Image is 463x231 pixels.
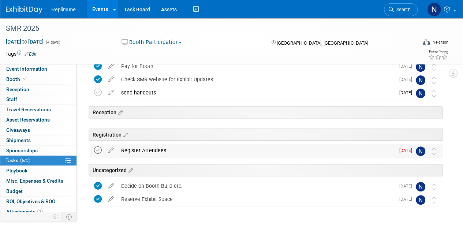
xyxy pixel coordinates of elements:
[6,137,31,143] span: Shipments
[5,38,44,45] span: [DATE] [DATE]
[428,50,448,54] div: Event Rating
[6,96,17,102] span: Staff
[416,62,425,72] img: Nicole Schaeffner
[416,89,425,98] img: Nicole Schaeffner
[416,75,425,85] img: Nicole Schaeffner
[0,156,76,165] a: Tasks67%
[0,74,76,84] a: Booth
[416,146,425,156] img: Nicole Schaeffner
[37,209,43,214] span: 1
[119,38,184,46] button: Booth Participation
[399,183,416,189] span: [DATE]
[432,90,436,97] i: Move task
[6,6,42,14] img: ExhibitDay
[423,39,430,45] img: Format-Inperson.png
[51,7,76,12] span: Replimune
[0,94,76,104] a: Staff
[0,176,76,186] a: Misc. Expenses & Credits
[21,39,28,45] span: to
[6,188,23,194] span: Budget
[0,207,76,217] a: Attachments1
[6,148,38,153] span: Sponsorships
[3,22,411,35] div: SMR 2025
[432,77,436,84] i: Move task
[105,196,117,202] a: edit
[384,3,418,16] a: Search
[6,209,43,215] span: Attachments
[6,198,55,204] span: ROI, Objectives & ROO
[276,40,368,46] span: [GEOGRAPHIC_DATA], [GEOGRAPHIC_DATA]
[117,193,395,205] div: Reserve Exhibit Space
[6,127,30,133] span: Giveaways
[399,77,416,82] span: [DATE]
[117,60,395,72] div: Pay for Booth
[0,135,76,145] a: Shipments
[6,178,63,184] span: Misc. Expenses & Credits
[0,64,76,74] a: Event Information
[6,76,29,82] span: Booth
[105,89,117,96] a: edit
[105,183,117,189] a: edit
[5,157,30,163] span: Tasks
[394,7,411,12] span: Search
[0,105,76,115] a: Travel Reservations
[399,148,416,153] span: [DATE]
[20,158,30,163] span: 67%
[6,86,29,92] span: Reception
[432,148,436,155] i: Move task
[62,212,77,221] td: Toggle Event Tabs
[25,52,37,57] a: Edit
[0,146,76,156] a: Sponsorships
[6,168,27,174] span: Playbook
[105,76,117,83] a: edit
[117,144,395,157] div: Register Attendees
[432,197,436,204] i: Move task
[127,166,133,174] a: Edit sections
[45,40,60,45] span: (4 days)
[0,125,76,135] a: Giveaways
[399,64,416,69] span: [DATE]
[89,164,443,176] div: Uncategorized
[6,66,47,72] span: Event Information
[431,40,448,45] div: In-Person
[89,128,443,141] div: Registration
[432,64,436,71] i: Move task
[122,131,128,138] a: Edit sections
[6,107,51,112] span: Travel Reservations
[399,90,416,95] span: [DATE]
[0,85,76,94] a: Reception
[432,183,436,190] i: Move task
[117,180,395,192] div: Decide on Booth Build etc.
[0,115,76,125] a: Asset Reservations
[384,38,448,49] div: Event Format
[416,195,425,205] img: Nicole Schaeffner
[49,212,62,221] td: Personalize Event Tab Strip
[416,182,425,191] img: Nicole Schaeffner
[117,86,395,99] div: send handouts
[399,197,416,202] span: [DATE]
[105,147,117,154] a: edit
[89,106,443,118] div: Reception
[427,3,441,16] img: Nicole Schaeffner
[0,186,76,196] a: Budget
[116,108,123,116] a: Edit sections
[0,166,76,176] a: Playbook
[23,77,27,81] i: Booth reservation complete
[0,197,76,206] a: ROI, Objectives & ROO
[6,117,50,123] span: Asset Reservations
[105,63,117,70] a: edit
[5,50,37,57] td: Tags
[117,73,395,86] div: Check SMR website for Exhibit Updates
